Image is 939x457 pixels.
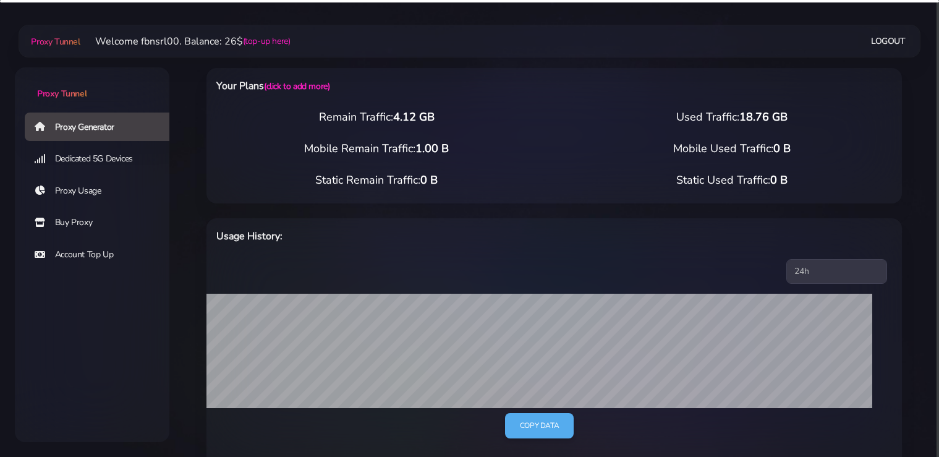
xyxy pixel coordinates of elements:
a: Proxy Tunnel [28,32,80,51]
a: Buy Proxy [25,208,179,237]
h6: Usage History: [216,228,605,244]
a: Logout [871,30,906,53]
div: Remain Traffic: [199,109,554,126]
span: 4.12 GB [393,109,435,124]
div: Mobile Remain Traffic: [199,140,554,157]
a: Proxy Tunnel [15,67,169,100]
span: Proxy Tunnel [37,88,87,100]
iframe: Webchat Widget [879,397,924,442]
div: Static Remain Traffic: [199,172,554,189]
a: Proxy Generator [25,113,179,141]
a: Dedicated 5G Devices [25,145,179,173]
a: (top-up here) [243,35,291,48]
a: Account Top Up [25,241,179,269]
span: 18.76 GB [739,109,788,124]
div: Mobile Used Traffic: [554,140,910,157]
span: 0 B [420,173,438,187]
div: Used Traffic: [554,109,910,126]
div: Static Used Traffic: [554,172,910,189]
li: Welcome fbnsrl00. Balance: 26$ [80,34,291,49]
span: 1.00 B [415,141,449,156]
a: Copy data [505,413,574,438]
span: 0 B [773,141,791,156]
span: 0 B [770,173,788,187]
span: Proxy Tunnel [31,36,80,48]
a: (click to add more) [264,80,329,92]
a: Proxy Usage [25,177,179,205]
h6: Your Plans [216,78,605,94]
